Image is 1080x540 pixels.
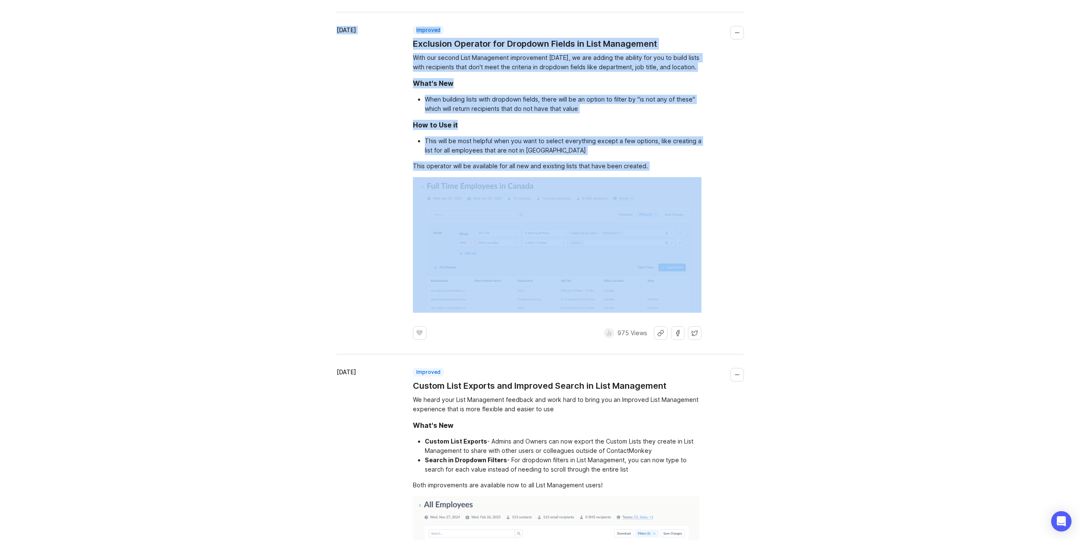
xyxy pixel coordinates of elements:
div: Both improvements are available now to all List Management users! [413,481,701,490]
div: Custom List Exports [425,438,487,445]
button: Share on Facebook [671,326,684,340]
p: improved [416,369,440,376]
p: improved [416,27,440,34]
a: Exclusion Operator for Dropdown Fields in List Management [413,38,657,50]
div: What's New [413,420,454,430]
div: We heard your List Management feedback and work hard to bring you an Improved List Management exp... [413,395,701,414]
time: [DATE] [337,368,356,376]
time: [DATE] [337,26,356,34]
button: Collapse changelog entry [730,368,744,382]
div: How to Use it [413,120,458,130]
div: Open Intercom Messenger [1051,511,1072,532]
div: What's New [413,78,454,88]
li: - For dropdown filters in List Management, you can now type to search for each value instead of n... [425,455,701,474]
li: This will be most helpful when you want to select everything except a few options, like creating ... [425,136,701,155]
img: image [413,177,701,313]
button: Collapse changelog entry [730,26,744,40]
p: 975 Views [617,329,647,337]
button: Share on X [688,326,701,340]
li: - Admins and Owners can now export the Custom Lists they create in List Management to share with ... [425,437,701,455]
div: This operator will be available for all new and existing lists that have been created. [413,161,701,171]
button: Share link [654,326,668,340]
div: With our second List Management improvement [DATE], we are adding the ability for you to build li... [413,53,701,72]
a: Custom List Exports and Improved Search in List Management [413,380,666,392]
li: When building lists with dropdown fields, there will be an option to filter by "is not any of the... [425,95,701,113]
div: Search in Dropdown Filters [425,456,507,464]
